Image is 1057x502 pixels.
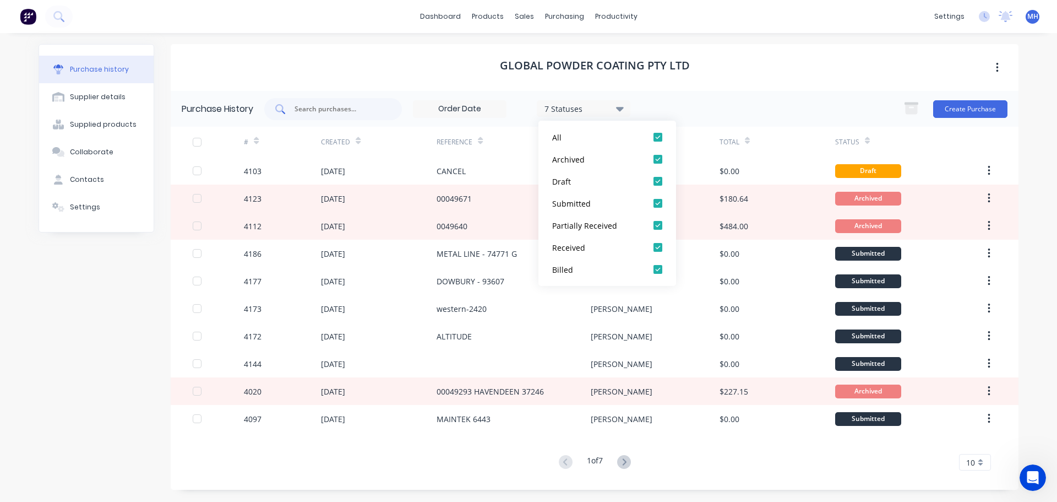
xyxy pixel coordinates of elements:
[1027,12,1038,21] span: MH
[70,175,104,185] div: Contacts
[552,242,640,253] div: Received
[552,154,640,165] div: Archived
[591,386,652,397] div: [PERSON_NAME]
[321,413,345,425] div: [DATE]
[39,138,154,166] button: Collaborate
[720,193,748,204] div: $180.64
[552,176,640,187] div: Draft
[182,102,253,116] div: Purchase History
[720,358,739,370] div: $0.00
[244,193,261,204] div: 4123
[720,220,748,232] div: $484.00
[321,165,345,177] div: [DATE]
[39,83,154,111] button: Supplier details
[540,8,590,25] div: purchasing
[720,165,739,177] div: $0.00
[835,192,901,206] div: Archived
[321,358,345,370] div: [DATE]
[70,202,100,212] div: Settings
[437,193,472,204] div: 00049671
[538,236,676,258] button: Received
[39,166,154,193] button: Contacts
[835,164,901,178] div: Draft
[437,165,466,177] div: CANCEL
[244,137,248,147] div: #
[538,258,676,280] button: Billed
[552,220,640,231] div: Partially Received
[835,274,901,288] div: Submitted
[244,220,261,232] div: 4112
[720,303,739,315] div: $0.00
[437,303,487,315] div: western-2420
[321,248,345,260] div: [DATE]
[933,100,1007,118] button: Create Purchase
[835,219,901,233] div: Archived
[544,102,623,114] div: 7 Statuses
[413,101,506,117] input: Order Date
[244,276,261,287] div: 4177
[70,147,113,157] div: Collaborate
[437,220,467,232] div: 0049640
[538,214,676,236] button: Partially Received
[509,8,540,25] div: sales
[552,132,640,143] div: All
[39,56,154,83] button: Purchase history
[591,358,652,370] div: [PERSON_NAME]
[835,412,901,426] div: Submitted
[415,8,466,25] a: dashboard
[720,386,748,397] div: $227.15
[244,331,261,342] div: 4172
[321,386,345,397] div: [DATE]
[70,120,137,129] div: Supplied products
[70,92,126,102] div: Supplier details
[437,386,544,397] div: 00049293 HAVENDEEN 37246
[720,248,739,260] div: $0.00
[437,248,517,260] div: METAL LINE - 74771 G
[437,276,504,287] div: DOWBURY - 93607
[720,413,739,425] div: $0.00
[552,198,640,209] div: Submitted
[70,64,129,74] div: Purchase history
[466,8,509,25] div: products
[244,386,261,397] div: 4020
[244,165,261,177] div: 4103
[244,248,261,260] div: 4186
[20,8,36,25] img: Factory
[244,358,261,370] div: 4144
[39,193,154,221] button: Settings
[538,126,676,148] button: All
[437,331,472,342] div: ALTITUDE
[591,413,652,425] div: [PERSON_NAME]
[552,264,640,276] div: Billed
[590,8,643,25] div: productivity
[244,413,261,425] div: 4097
[835,247,901,261] div: Submitted
[835,357,901,371] div: Submitted
[1020,465,1046,491] iframe: Intercom live chat
[538,192,676,214] button: Submitted
[591,331,652,342] div: [PERSON_NAME]
[720,276,739,287] div: $0.00
[966,457,975,468] span: 10
[835,385,901,398] div: Archived
[321,303,345,315] div: [DATE]
[321,220,345,232] div: [DATE]
[437,137,472,147] div: Reference
[39,111,154,138] button: Supplied products
[500,59,690,72] h1: Global Powder Coating Pty Ltd
[929,8,970,25] div: settings
[538,170,676,192] button: Draft
[321,331,345,342] div: [DATE]
[591,303,652,315] div: [PERSON_NAME]
[244,303,261,315] div: 4173
[538,148,676,170] button: Archived
[835,302,901,316] div: Submitted
[321,137,350,147] div: Created
[835,137,859,147] div: Status
[720,331,739,342] div: $0.00
[321,276,345,287] div: [DATE]
[835,330,901,343] div: Submitted
[720,137,739,147] div: Total
[321,193,345,204] div: [DATE]
[437,413,491,425] div: MAINTEK 6443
